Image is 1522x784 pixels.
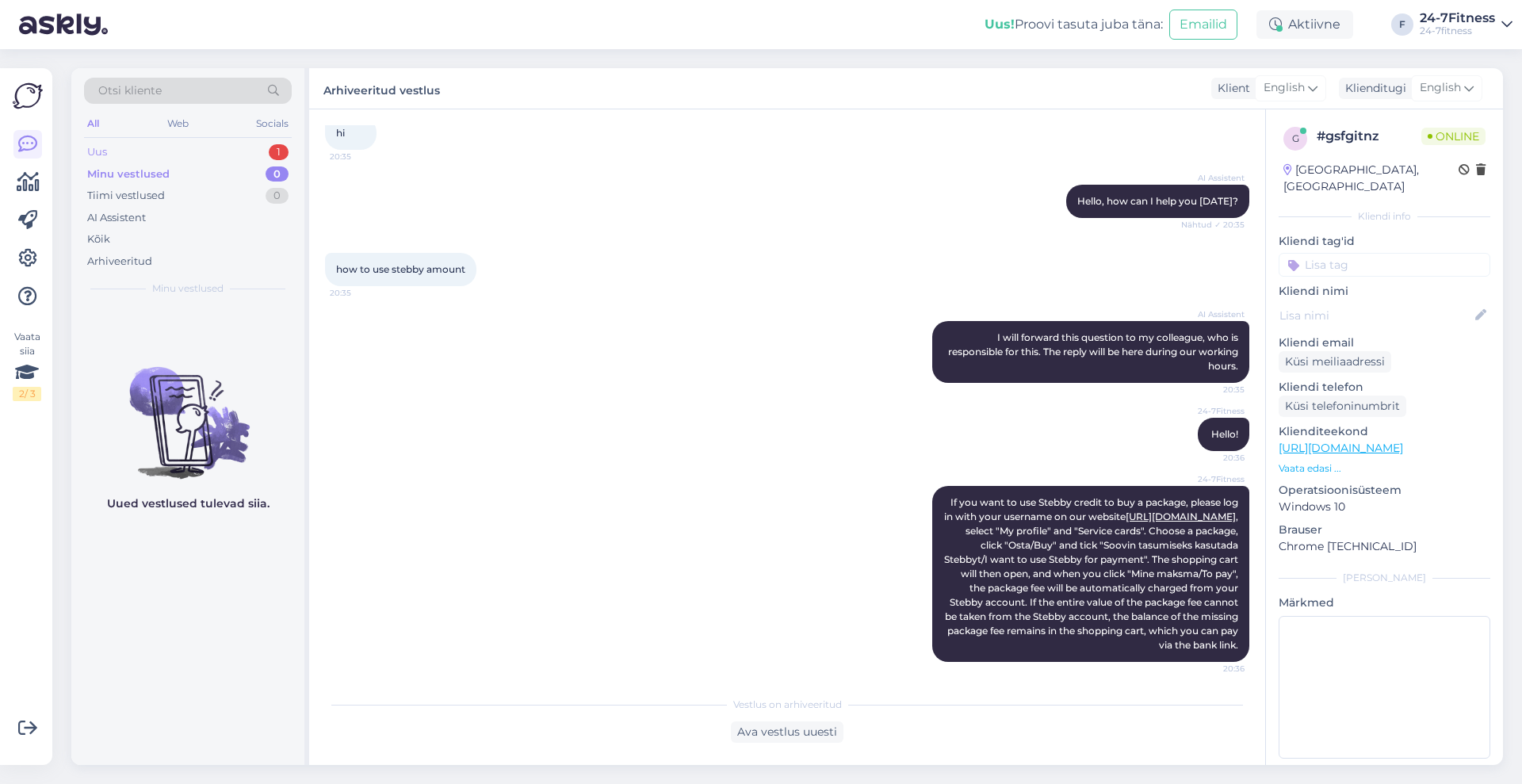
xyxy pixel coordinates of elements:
p: Klienditeekond [1279,423,1490,440]
div: [GEOGRAPHIC_DATA], [GEOGRAPHIC_DATA] [1283,162,1459,195]
div: Kõik [87,231,110,247]
div: Tiimi vestlused [87,188,165,204]
p: Vaata edasi ... [1279,461,1490,476]
span: how to use stebby amount [336,263,465,275]
input: Lisa nimi [1279,307,1472,324]
div: Web [164,113,192,134]
span: 20:35 [330,151,389,163]
span: 24-7Fitness [1185,405,1245,417]
div: Ava vestlus uuesti [731,721,843,743]
a: [URL][DOMAIN_NAME] [1126,511,1236,522]
p: Kliendi telefon [1279,379,1490,396]
div: [PERSON_NAME] [1279,571,1490,585]
div: All [84,113,102,134]
span: 20:35 [1185,384,1245,396]
div: 1 [269,144,289,160]
div: 0 [266,166,289,182]
b: Uus! [985,17,1015,32]
img: Askly Logo [13,81,43,111]
span: Hello, how can I help you [DATE]? [1077,195,1238,207]
div: Vaata siia [13,330,41,401]
span: Nähtud ✓ 20:35 [1181,219,1245,231]
span: English [1420,79,1461,97]
div: Proovi tasuta juba täna: [985,15,1163,34]
span: Vestlus on arhiveeritud [733,698,842,712]
div: Klienditugi [1339,80,1406,97]
p: Operatsioonisüsteem [1279,482,1490,499]
p: Kliendi email [1279,335,1490,351]
div: 0 [266,188,289,204]
span: English [1264,79,1305,97]
label: Arhiveeritud vestlus [323,78,440,99]
span: Minu vestlused [152,281,224,296]
a: 24-7Fitness24-7fitness [1420,12,1512,37]
div: Uus [87,144,107,160]
span: AI Assistent [1185,172,1245,184]
div: Kliendi info [1279,209,1490,224]
div: 24-7fitness [1420,25,1495,37]
div: Arhiveeritud [87,254,152,270]
p: Kliendi tag'id [1279,233,1490,250]
div: 2 / 3 [13,387,41,401]
div: AI Assistent [87,210,146,226]
p: Märkmed [1279,595,1490,611]
a: [URL][DOMAIN_NAME] [1279,441,1403,455]
span: Online [1421,128,1486,145]
p: Brauser [1279,522,1490,538]
span: hi [336,127,345,139]
span: 20:36 [1185,663,1245,675]
div: 24-7Fitness [1420,12,1495,25]
span: AI Assistent [1185,308,1245,320]
span: g [1292,132,1299,144]
div: Minu vestlused [87,166,170,182]
p: Chrome [TECHNICAL_ID] [1279,538,1490,555]
span: 20:35 [330,287,389,299]
p: Uued vestlused tulevad siia. [107,495,270,512]
span: Otsi kliente [98,82,162,99]
div: Socials [253,113,292,134]
div: Küsi meiliaadressi [1279,351,1391,373]
div: F [1391,13,1413,36]
button: Emailid [1169,10,1237,40]
span: Hello! [1211,428,1238,440]
p: Windows 10 [1279,499,1490,515]
span: 24-7Fitness [1185,473,1245,485]
div: # gsfgitnz [1317,127,1421,146]
p: Kliendi nimi [1279,283,1490,300]
div: Klient [1211,80,1250,97]
img: No chats [71,338,304,481]
span: I will forward this question to my colleague, who is responsible for this. The reply will be here... [948,331,1241,372]
div: Küsi telefoninumbrit [1279,396,1406,417]
input: Lisa tag [1279,253,1490,277]
span: 20:36 [1185,452,1245,464]
span: If you want to use Stebby credit to buy a package, please log in with your username on our websit... [944,496,1241,651]
div: Aktiivne [1256,10,1353,39]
